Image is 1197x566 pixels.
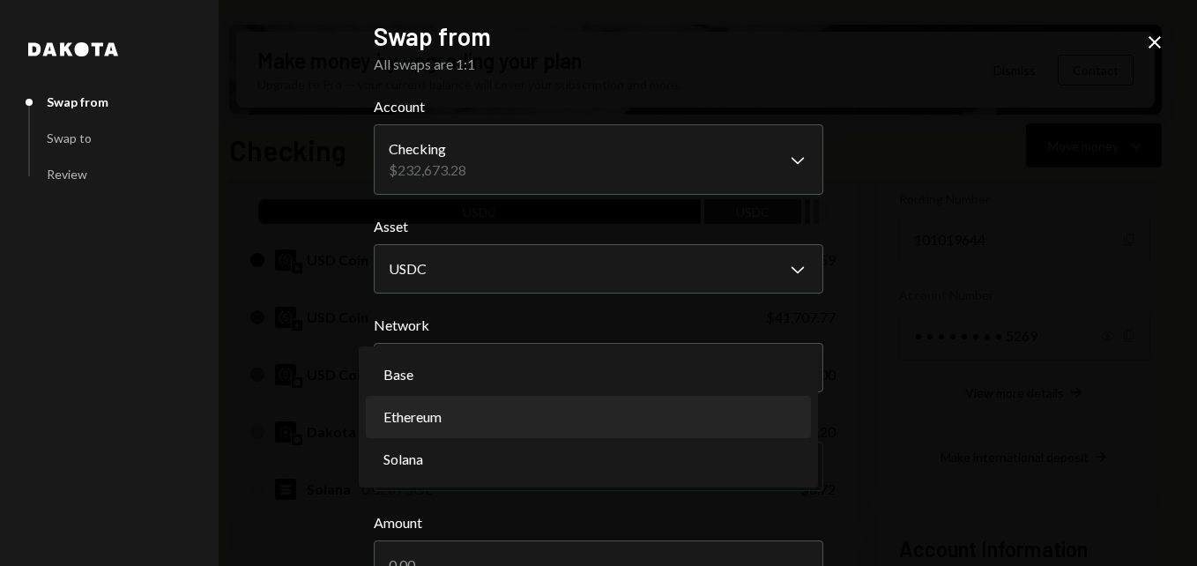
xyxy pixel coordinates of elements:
button: Asset [374,244,823,294]
span: Ethereum [383,406,442,428]
span: Solana [383,449,423,470]
button: Account [374,124,823,195]
label: Amount [374,512,823,533]
label: Asset [374,216,823,237]
label: Network [374,315,823,336]
div: Review [47,167,87,182]
span: Base [383,364,413,385]
div: Swap from [47,94,108,109]
div: All swaps are 1:1 [374,54,823,75]
button: Network [374,343,823,392]
h2: Swap from [374,19,823,54]
label: Account [374,96,823,117]
div: Swap to [47,130,92,145]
